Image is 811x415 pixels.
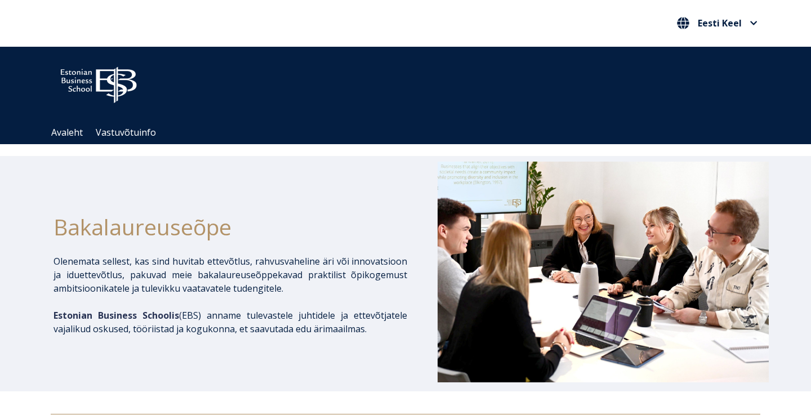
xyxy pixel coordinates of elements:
a: Vastuvõtuinfo [96,126,156,139]
a: Avaleht [51,126,83,139]
span: ( [54,309,182,322]
nav: Vali oma keel [674,14,760,33]
img: ebs_logo2016_white [51,58,146,106]
p: Olenemata sellest, kas sind huvitab ettevõtlus, rahvusvaheline äri või innovatsioon ja iduettevõt... [54,255,407,295]
img: Bakalaureusetudengid [438,162,769,382]
button: Eesti Keel [674,14,760,32]
span: Eesti Keel [698,19,742,28]
p: EBS) anname tulevastele juhtidele ja ettevõtjatele vajalikud oskused, tööriistad ja kogukonna, et... [54,309,407,336]
h1: Bakalaureuseõpe [54,210,407,243]
span: Estonian Business Schoolis [54,309,179,322]
div: Navigation Menu [45,121,777,144]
